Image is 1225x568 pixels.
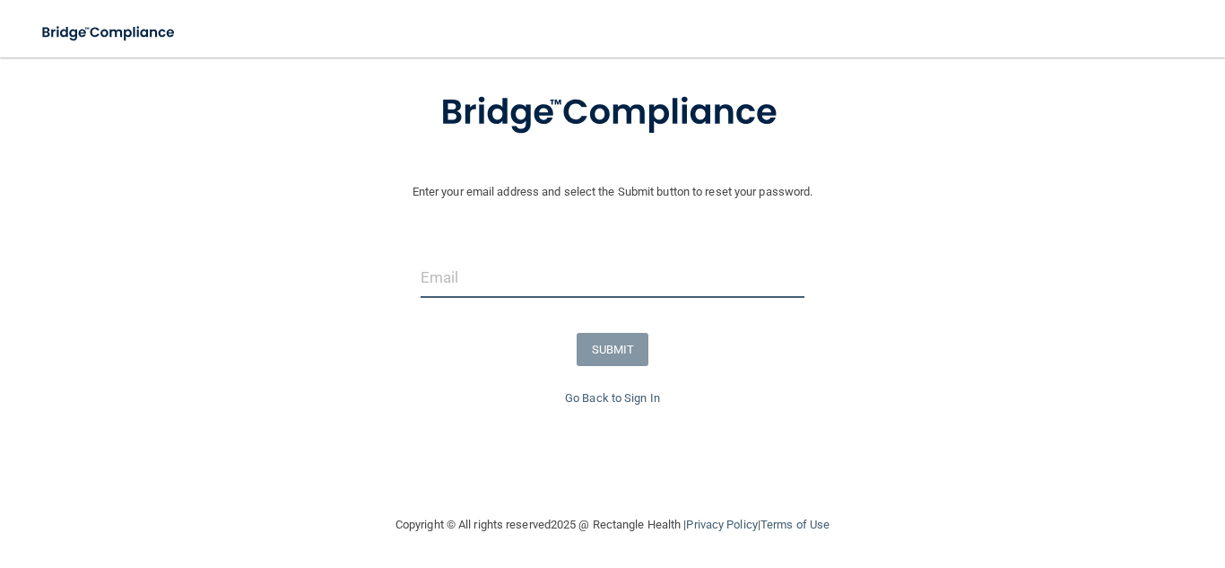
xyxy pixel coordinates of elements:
iframe: Drift Widget Chat Controller [915,441,1203,512]
img: bridge_compliance_login_screen.278c3ca4.svg [27,14,192,51]
input: Email [421,258,805,298]
a: Privacy Policy [686,518,757,531]
button: SUBMIT [577,333,649,366]
div: Copyright © All rights reserved 2025 @ Rectangle Health | | [285,496,940,554]
img: bridge_compliance_login_screen.278c3ca4.svg [404,66,821,160]
a: Go Back to Sign In [565,391,660,405]
a: Terms of Use [760,518,830,531]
